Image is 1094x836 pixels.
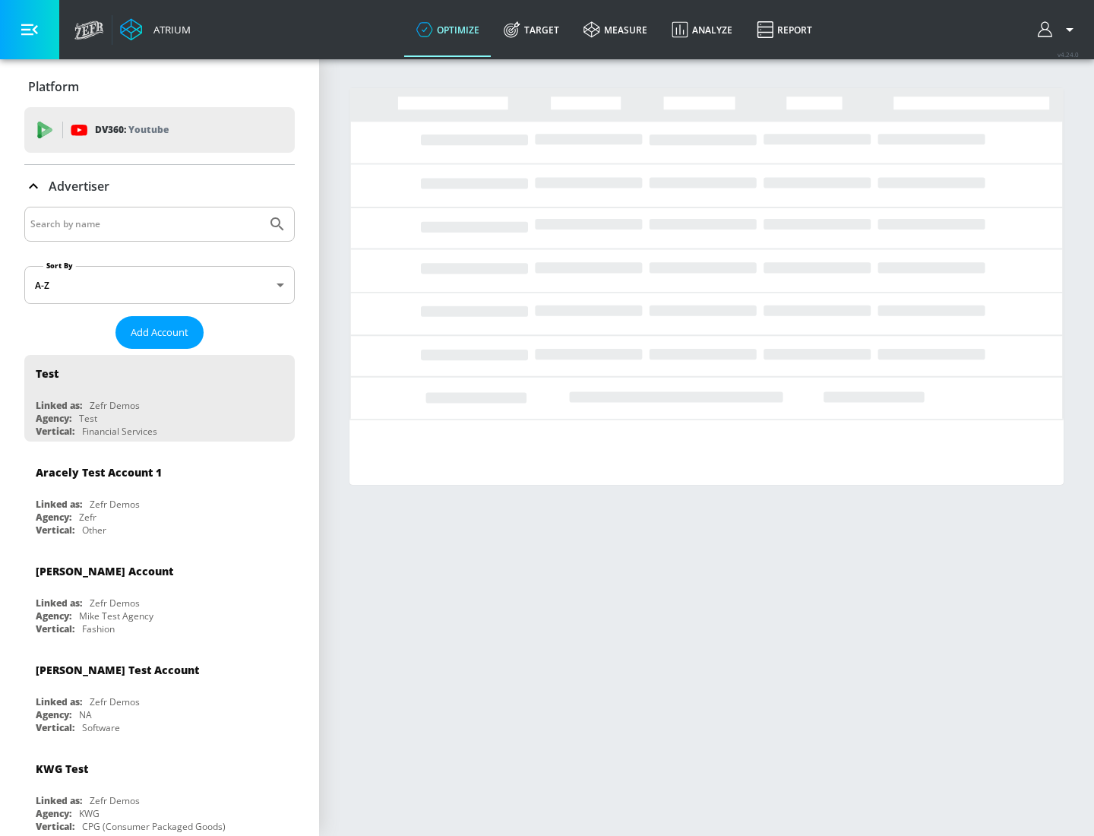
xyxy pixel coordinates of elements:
a: optimize [404,2,492,57]
p: Platform [28,78,79,95]
div: Vertical: [36,622,74,635]
div: Other [82,524,106,537]
div: Agency: [36,610,71,622]
div: CPG (Consumer Packaged Goods) [82,820,226,833]
div: Zefr Demos [90,498,140,511]
div: Zefr Demos [90,794,140,807]
div: Linked as: [36,794,82,807]
a: measure [571,2,659,57]
div: Vertical: [36,425,74,438]
a: Analyze [659,2,745,57]
div: Fashion [82,622,115,635]
div: TestLinked as:Zefr DemosAgency:TestVertical:Financial Services [24,355,295,442]
span: Add Account [131,324,188,341]
span: v 4.24.0 [1058,50,1079,59]
input: Search by name [30,214,261,234]
div: [PERSON_NAME] Test AccountLinked as:Zefr DemosAgency:NAVertical:Software [24,651,295,738]
div: Linked as: [36,695,82,708]
p: DV360: [95,122,169,138]
div: NA [79,708,92,721]
div: Zefr Demos [90,399,140,412]
div: Zefr Demos [90,597,140,610]
div: Aracely Test Account 1Linked as:Zefr DemosAgency:ZefrVertical:Other [24,454,295,540]
div: Aracely Test Account 1 [36,465,162,480]
div: Test [79,412,97,425]
div: A-Z [24,266,295,304]
div: Test [36,366,58,381]
a: Target [492,2,571,57]
div: Software [82,721,120,734]
div: Vertical: [36,820,74,833]
div: DV360: Youtube [24,107,295,153]
div: Vertical: [36,524,74,537]
div: Atrium [147,23,191,36]
a: Atrium [120,18,191,41]
div: Zefr Demos [90,695,140,708]
div: Agency: [36,807,71,820]
button: Add Account [115,316,204,349]
div: Financial Services [82,425,157,438]
label: Sort By [43,261,76,271]
div: Vertical: [36,721,74,734]
div: Linked as: [36,498,82,511]
div: KWG [79,807,100,820]
div: [PERSON_NAME] Account [36,564,173,578]
div: Platform [24,65,295,108]
div: Agency: [36,511,71,524]
div: KWG Test [36,762,88,776]
p: Youtube [128,122,169,138]
div: Advertiser [24,165,295,207]
a: Report [745,2,824,57]
div: Zefr [79,511,96,524]
div: Linked as: [36,399,82,412]
div: Linked as: [36,597,82,610]
div: Agency: [36,412,71,425]
div: Mike Test Agency [79,610,153,622]
div: [PERSON_NAME] AccountLinked as:Zefr DemosAgency:Mike Test AgencyVertical:Fashion [24,553,295,639]
p: Advertiser [49,178,109,195]
div: [PERSON_NAME] Test Account [36,663,199,677]
div: Agency: [36,708,71,721]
